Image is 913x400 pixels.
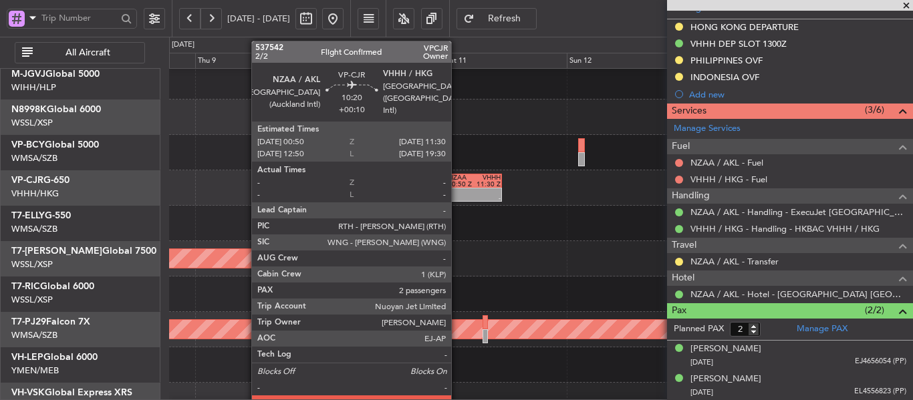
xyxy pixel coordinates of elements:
[475,195,501,202] div: -
[456,8,537,29] button: Refresh
[690,387,713,397] span: [DATE]
[448,174,474,181] div: NZAA
[690,55,763,66] div: PHILIPPINES OVF
[11,176,43,185] span: VP-CJR
[11,105,101,114] a: N8998KGlobal 6000
[690,223,880,234] a: VHHH / HKG - Handling - HKBAC VHHH / HKG
[690,373,761,386] div: [PERSON_NAME]
[672,238,696,253] span: Travel
[690,288,906,300] a: NZAA / AKL - Hotel - [GEOGRAPHIC_DATA] [GEOGRAPHIC_DATA] / [GEOGRAPHIC_DATA]
[11,388,45,397] span: VH-VSK
[35,48,140,57] span: All Aircraft
[11,105,47,114] span: N8998K
[11,211,45,220] span: T7-ELLY
[855,356,906,367] span: EJ4656054 (PP)
[448,195,474,202] div: -
[475,174,501,181] div: VHHH
[672,270,694,286] span: Hotel
[690,21,799,33] div: HONG KONG DEPARTURE
[11,152,57,164] a: WMSA/SZB
[690,206,906,218] a: NZAA / AKL - Handling - ExecuJet [GEOGRAPHIC_DATA] FBO NZAA / [GEOGRAPHIC_DATA]
[567,53,690,69] div: Sun 12
[690,343,761,356] div: [PERSON_NAME]
[11,117,53,129] a: WSSL/XSP
[672,104,706,119] span: Services
[689,89,906,100] div: Add new
[11,388,132,397] a: VH-VSKGlobal Express XRS
[11,81,56,93] a: WIHH/HLP
[448,181,474,188] div: 00:50 Z
[11,282,94,291] a: T7-RICGlobal 6000
[227,13,290,25] span: [DATE] - [DATE]
[11,246,156,256] a: T7-[PERSON_NAME]Global 7500
[797,323,847,336] a: Manage PAX
[690,256,779,267] a: NZAA / AKL - Transfer
[690,38,787,49] div: VHHH DEP SLOT 1300Z
[11,223,57,235] a: WMSA/SZB
[865,303,884,317] span: (2/2)
[690,157,763,168] a: NZAA / AKL - Fuel
[674,122,741,136] a: Manage Services
[15,42,145,63] button: All Aircraft
[11,211,71,220] a: T7-ELLYG-550
[11,317,46,327] span: T7-PJ29
[11,69,100,79] a: M-JGVJGlobal 5000
[690,357,713,367] span: [DATE]
[195,53,319,69] div: Thu 9
[690,174,767,185] a: VHHH / HKG - Fuel
[11,140,45,150] span: VP-BCY
[11,140,99,150] a: VP-BCYGlobal 5000
[672,303,686,319] span: Pax
[672,188,710,204] span: Handling
[443,53,567,69] div: Sat 11
[674,323,724,336] label: Planned PAX
[690,71,759,83] div: INDONESIA OVF
[172,39,194,51] div: [DATE]
[11,353,98,362] a: VH-LEPGlobal 6000
[11,294,53,306] a: WSSL/XSP
[11,188,59,200] a: VHHH/HKG
[11,282,40,291] span: T7-RIC
[854,386,906,397] span: EL4556823 (PP)
[11,353,43,362] span: VH-LEP
[865,103,884,117] span: (3/6)
[11,258,53,270] a: WSSL/XSP
[11,365,59,377] a: YMEN/MEB
[11,317,90,327] a: T7-PJ29Falcon 7X
[41,8,117,28] input: Trip Number
[11,69,45,79] span: M-JGVJ
[475,181,501,188] div: 11:30 Z
[319,53,442,69] div: Fri 10
[672,139,690,154] span: Fuel
[11,329,57,341] a: WMSA/SZB
[477,14,532,23] span: Refresh
[11,176,70,185] a: VP-CJRG-650
[11,246,102,256] span: T7-[PERSON_NAME]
